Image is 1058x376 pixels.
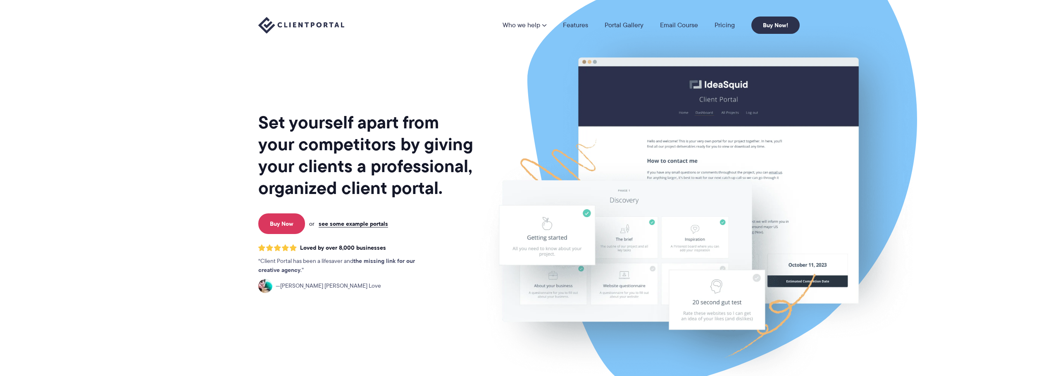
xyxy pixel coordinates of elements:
[258,257,432,275] p: Client Portal has been a lifesaver and .
[258,111,475,199] h1: Set yourself apart from your competitors by giving your clients a professional, organized client ...
[605,22,643,28] a: Portal Gallery
[258,213,305,234] a: Buy Now
[319,220,388,227] a: see some example portals
[503,22,546,28] a: Who we help
[751,17,800,34] a: Buy Now!
[309,220,315,227] span: or
[258,256,415,274] strong: the missing link for our creative agency
[300,244,386,251] span: Loved by over 8,000 businesses
[563,22,588,28] a: Features
[660,22,698,28] a: Email Course
[276,281,381,291] span: [PERSON_NAME] [PERSON_NAME] Love
[715,22,735,28] a: Pricing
